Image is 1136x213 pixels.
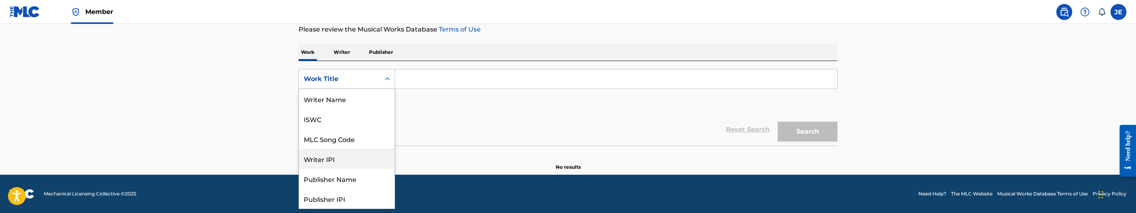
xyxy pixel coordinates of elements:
div: Publisher IPI [299,189,395,209]
p: Work [299,44,317,61]
div: Help [1077,4,1093,20]
img: help [1080,7,1090,17]
img: logo [10,189,34,199]
div: MLC Song Code [299,129,395,149]
p: Publisher [367,44,395,61]
div: Notifications [1098,8,1106,16]
iframe: Resource Center [1114,119,1136,183]
a: Privacy Policy [1093,190,1126,197]
div: Writer Name [299,89,395,109]
span: Mechanical Licensing Collective © 2025 [44,190,136,197]
a: Public Search [1056,4,1072,20]
img: MLC Logo [10,6,40,18]
div: Drag [1099,183,1103,207]
div: User Menu [1110,4,1126,20]
p: No results [556,154,581,171]
a: Terms of Use [437,26,481,33]
a: Need Help? [918,190,946,197]
div: ISWC [299,109,395,129]
p: Writer [331,44,352,61]
span: Member [85,7,113,16]
p: Please review the Musical Works Database [299,25,837,34]
a: The MLC Website [951,190,993,197]
iframe: Chat Widget [1096,175,1136,213]
img: search [1059,7,1069,17]
div: Writer IPI [299,149,395,169]
div: Publisher Name [299,169,395,189]
div: Work Title [304,74,375,84]
a: Musical Works Database Terms of Use [997,190,1088,197]
img: Top Rightsholder [71,7,81,17]
form: Search Form [299,69,837,146]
